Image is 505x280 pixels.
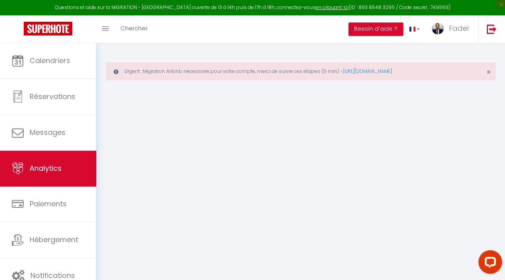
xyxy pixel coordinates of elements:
img: Super Booking [24,22,72,35]
img: logout [486,24,496,34]
span: Paiements [30,199,67,209]
span: Chercher [120,24,148,32]
button: Close [486,69,490,76]
span: × [486,67,490,77]
button: Besoin d'aide ? [348,22,403,36]
span: Hébergement [30,235,78,245]
a: Chercher [115,15,154,43]
div: Urgent : Migration Airbnb nécessaire pour votre compte, merci de suivre ces étapes (5 min) - [105,62,496,80]
img: ... [432,22,443,34]
span: Analytics [30,163,62,173]
iframe: LiveChat chat widget [472,247,505,280]
span: Réservations [30,91,75,101]
a: en cliquant ici [315,4,348,11]
span: Messages [30,127,66,137]
a: ... Fadel [426,15,478,43]
a: [URL][DOMAIN_NAME] [343,68,392,75]
span: Fadel [449,23,468,33]
span: Calendriers [30,56,70,65]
